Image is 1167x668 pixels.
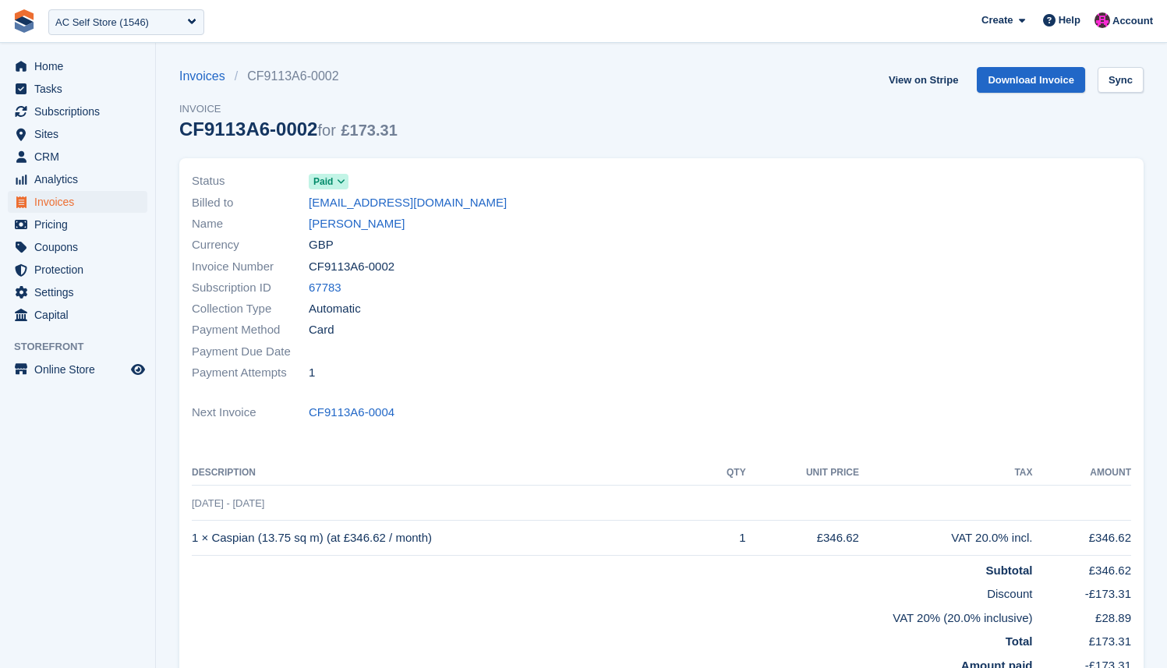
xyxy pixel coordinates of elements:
div: AC Self Store (1546) [55,15,149,30]
strong: Subtotal [986,564,1033,577]
th: Amount [1033,461,1132,486]
span: Subscription ID [192,279,309,297]
a: menu [8,123,147,145]
span: GBP [309,236,334,254]
span: Next Invoice [192,404,309,422]
a: menu [8,359,147,380]
span: Account [1112,13,1153,29]
a: View on Stripe [882,67,964,93]
a: menu [8,168,147,190]
span: Invoice [179,101,398,117]
span: Capital [34,304,128,326]
a: menu [8,146,147,168]
span: £173.31 [341,122,397,139]
td: £346.62 [1033,521,1132,556]
span: CRM [34,146,128,168]
td: 1 × Caspian (13.75 sq m) (at £346.62 / month) [192,521,705,556]
span: Settings [34,281,128,303]
span: Payment Attempts [192,364,309,382]
a: menu [8,101,147,122]
span: Protection [34,259,128,281]
span: Online Store [34,359,128,380]
span: Billed to [192,194,309,212]
strong: Total [1006,634,1033,648]
a: 67783 [309,279,341,297]
span: Help [1059,12,1080,28]
span: Invoices [34,191,128,213]
a: menu [8,304,147,326]
th: Tax [859,461,1033,486]
td: -£173.31 [1033,579,1132,603]
span: 1 [309,364,315,382]
a: menu [8,236,147,258]
a: menu [8,281,147,303]
th: Description [192,461,705,486]
td: £346.62 [746,521,859,556]
div: VAT 20.0% incl. [859,529,1033,547]
span: Card [309,321,334,339]
td: VAT 20% (20.0% inclusive) [192,603,1033,627]
span: Subscriptions [34,101,128,122]
a: menu [8,191,147,213]
td: 1 [705,521,746,556]
span: Analytics [34,168,128,190]
span: Payment Due Date [192,343,309,361]
a: Download Invoice [977,67,1085,93]
span: Automatic [309,300,361,318]
a: menu [8,214,147,235]
td: £28.89 [1033,603,1132,627]
div: CF9113A6-0002 [179,118,398,140]
a: [EMAIL_ADDRESS][DOMAIN_NAME] [309,194,507,212]
img: stora-icon-8386f47178a22dfd0bd8f6a31ec36ba5ce8667c1dd55bd0f319d3a0aa187defe.svg [12,9,36,33]
a: menu [8,78,147,100]
a: Invoices [179,67,235,86]
a: menu [8,259,147,281]
a: Preview store [129,360,147,379]
td: Discount [192,579,1033,603]
a: Paid [309,172,348,190]
span: Create [981,12,1013,28]
td: £173.31 [1033,627,1132,651]
span: Invoice Number [192,258,309,276]
span: Pricing [34,214,128,235]
span: Status [192,172,309,190]
th: QTY [705,461,746,486]
a: CF9113A6-0004 [309,404,394,422]
span: CF9113A6-0002 [309,258,394,276]
a: menu [8,55,147,77]
img: Jamie Carroll [1095,12,1110,28]
span: Coupons [34,236,128,258]
span: [DATE] - [DATE] [192,497,264,509]
span: Currency [192,236,309,254]
a: Sync [1098,67,1144,93]
span: Collection Type [192,300,309,318]
span: Storefront [14,339,155,355]
td: £346.62 [1033,555,1132,579]
span: for [317,122,335,139]
span: Payment Method [192,321,309,339]
a: [PERSON_NAME] [309,215,405,233]
span: Sites [34,123,128,145]
span: Tasks [34,78,128,100]
nav: breadcrumbs [179,67,398,86]
span: Name [192,215,309,233]
span: Home [34,55,128,77]
th: Unit Price [746,461,859,486]
span: Paid [313,175,333,189]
